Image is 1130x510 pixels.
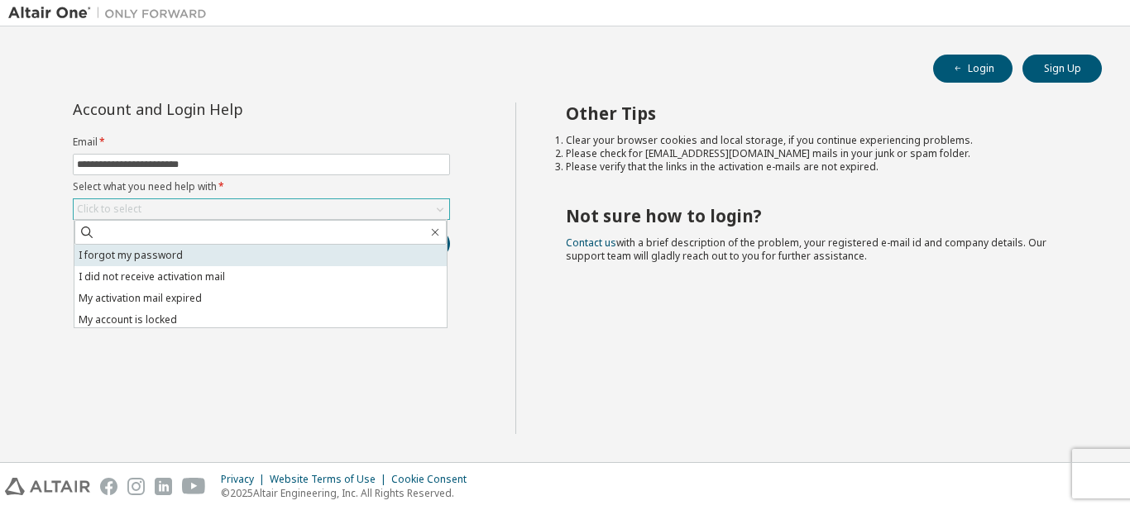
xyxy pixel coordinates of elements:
[74,199,449,219] div: Click to select
[100,478,117,495] img: facebook.svg
[182,478,206,495] img: youtube.svg
[221,473,270,486] div: Privacy
[566,102,1073,124] h2: Other Tips
[391,473,476,486] div: Cookie Consent
[5,478,90,495] img: altair_logo.svg
[73,102,375,116] div: Account and Login Help
[77,203,141,216] div: Click to select
[566,160,1073,174] li: Please verify that the links in the activation e-mails are not expired.
[933,55,1013,83] button: Login
[566,134,1073,147] li: Clear your browser cookies and local storage, if you continue experiencing problems.
[566,236,616,250] a: Contact us
[1022,55,1102,83] button: Sign Up
[74,245,447,266] li: I forgot my password
[73,136,450,149] label: Email
[566,147,1073,160] li: Please check for [EMAIL_ADDRESS][DOMAIN_NAME] mails in your junk or spam folder.
[8,5,215,21] img: Altair One
[73,180,450,193] label: Select what you need help with
[270,473,391,486] div: Website Terms of Use
[221,486,476,500] p: © 2025 Altair Engineering, Inc. All Rights Reserved.
[155,478,172,495] img: linkedin.svg
[127,478,145,495] img: instagram.svg
[566,205,1073,226] h2: Not sure how to login?
[566,236,1046,263] span: with a brief description of the problem, your registered e-mail id and company details. Our suppo...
